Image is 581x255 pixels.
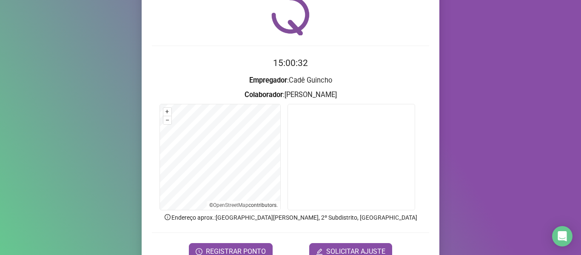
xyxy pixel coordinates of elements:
[245,91,283,99] strong: Colaborador
[209,202,278,208] li: © contributors.
[249,76,287,84] strong: Empregador
[196,248,202,255] span: clock-circle
[316,248,323,255] span: edit
[164,213,171,221] span: info-circle
[152,75,429,86] h3: : Cadê Guincho
[273,58,308,68] time: 15:00:32
[152,89,429,100] h3: : [PERSON_NAME]
[213,202,248,208] a: OpenStreetMap
[163,116,171,124] button: –
[552,226,572,246] div: Open Intercom Messenger
[163,108,171,116] button: +
[152,213,429,222] p: Endereço aprox. : [GEOGRAPHIC_DATA][PERSON_NAME], 2º Subdistrito, [GEOGRAPHIC_DATA]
